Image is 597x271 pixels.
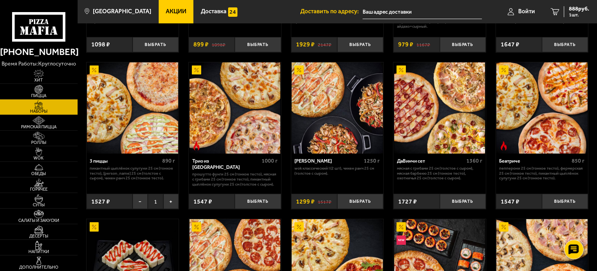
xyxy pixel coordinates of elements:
[440,194,486,209] button: Выбрать
[192,158,260,170] div: Трио из [GEOGRAPHIC_DATA]
[212,41,225,48] s: 1098 ₽
[440,37,486,52] button: Выбрать
[192,172,278,187] p: Прошутто Фунги 25 см (тонкое тесто), Мясная с грибами 25 см (тонкое тесто), Пикантный цыплёнок су...
[90,66,99,75] img: Акционный
[416,41,430,48] s: 1167 ₽
[193,41,209,48] span: 899 ₽
[397,222,406,232] img: Акционный
[193,198,212,205] span: 1547 ₽
[192,222,201,232] img: Акционный
[292,62,383,154] img: Вилла Капри
[90,166,175,181] p: Пикантный цыплёнок сулугуни 25 см (тонкое тесто), [PERSON_NAME] 25 см (толстое с сыром), Чикен Ра...
[163,194,179,209] button: +
[501,198,519,205] span: 1547 ₽
[501,41,519,48] span: 1647 ₽
[397,66,406,75] img: Акционный
[294,222,304,232] img: Акционный
[189,62,281,154] a: АкционныйОстрое блюдоТрио из Рио
[262,158,278,164] span: 1000 г
[294,166,380,176] p: Wok классический L (2 шт), Чикен Ранч 25 см (толстое с сыром).
[291,62,384,154] a: АкционныйВилла Капри
[294,158,362,164] div: [PERSON_NAME]
[397,236,406,245] img: Новинка
[542,37,588,52] button: Выбрать
[499,166,585,181] p: Пепперони 25 см (тонкое тесто), Фермерская 25 см (тонкое тесто), Пикантный цыплёнок сулугуни 25 с...
[496,62,588,154] a: АкционныйОстрое блюдоБеатриче
[393,62,486,154] a: АкционныйДаВинчи сет
[192,141,201,151] img: Острое блюдо
[394,62,485,154] img: ДаВинчи сет
[235,194,281,209] button: Выбрать
[201,9,227,14] span: Доставка
[499,158,570,164] div: Беатриче
[542,194,588,209] button: Выбрать
[294,66,304,75] img: Акционный
[87,62,179,154] a: Акционный3 пиццы
[296,41,315,48] span: 1929 ₽
[337,194,383,209] button: Выбрать
[398,198,417,205] span: 1727 ₽
[133,194,148,209] button: −
[133,37,179,52] button: Выбрать
[166,9,186,14] span: Акции
[91,198,110,205] span: 1527 ₽
[90,158,160,164] div: 3 пиццы
[499,141,508,151] img: Острое блюдо
[363,5,482,19] input: Ваш адрес доставки
[318,198,331,205] s: 1517 ₽
[572,158,585,164] span: 850 г
[364,158,380,164] span: 1250 г
[190,62,281,154] img: Трио из Рио
[518,9,535,14] span: Войти
[192,66,201,75] img: Акционный
[569,6,589,12] span: 888 руб.
[91,41,110,48] span: 1098 ₽
[337,37,383,52] button: Выбрать
[363,5,482,19] span: Россия, Санкт-Петербург, проспект Маршала Блюхера, 67к1
[499,222,508,232] img: Акционный
[93,9,151,14] span: [GEOGRAPHIC_DATA]
[87,62,178,154] img: 3 пиццы
[499,66,508,75] img: Акционный
[228,7,237,17] img: 15daf4d41897b9f0e9f617042186c801.svg
[397,158,464,164] div: ДаВинчи сет
[397,166,482,181] p: Мясная с грибами 25 см (толстое с сыром), Мясная Барбекю 25 см (тонкое тесто), Охотничья 25 см (т...
[318,41,331,48] s: 2147 ₽
[398,41,413,48] span: 979 ₽
[496,62,588,154] img: Беатриче
[300,9,363,14] span: Доставить по адресу:
[162,158,175,164] span: 890 г
[569,12,589,17] span: 1 шт.
[466,158,482,164] span: 1360 г
[296,198,315,205] span: 1299 ₽
[235,37,281,52] button: Выбрать
[148,194,163,209] span: 1
[90,222,99,232] img: Акционный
